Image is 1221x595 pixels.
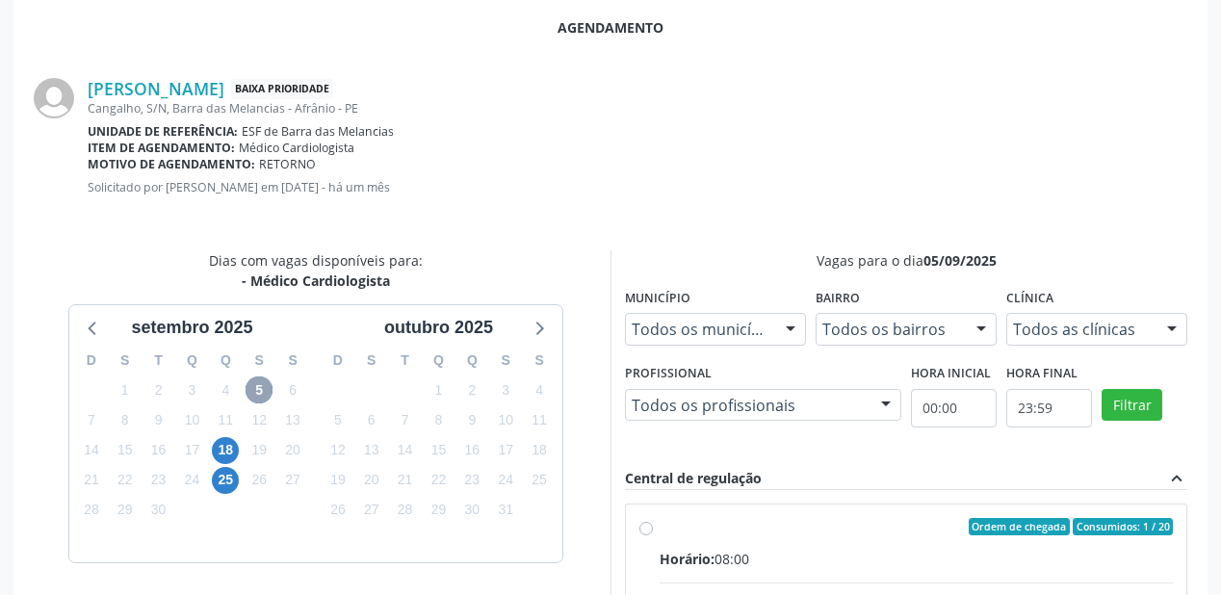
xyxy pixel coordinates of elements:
[822,320,957,339] span: Todos os bairros
[969,518,1070,535] span: Ordem de chegada
[246,406,273,433] span: sexta-feira, 12 de setembro de 2025
[212,376,239,403] span: quinta-feira, 4 de setembro de 2025
[358,437,385,464] span: segunda-feira, 13 de outubro de 2025
[112,467,139,494] span: segunda-feira, 22 de setembro de 2025
[392,406,419,433] span: terça-feira, 7 de outubro de 2025
[492,497,519,524] span: sexta-feira, 31 de outubro de 2025
[489,346,523,375] div: S
[231,79,333,99] span: Baixa Prioridade
[458,467,485,494] span: quinta-feira, 23 de outubro de 2025
[422,346,455,375] div: Q
[88,100,1187,116] div: Cangalho, S/N, Barra das Melancias - Afrânio - PE
[145,406,172,433] span: terça-feira, 9 de setembro de 2025
[88,78,224,99] a: [PERSON_NAME]
[526,467,553,494] span: sábado, 25 de outubro de 2025
[388,346,422,375] div: T
[425,497,452,524] span: quarta-feira, 29 de outubro de 2025
[178,376,205,403] span: quarta-feira, 3 de setembro de 2025
[1006,389,1092,427] input: Selecione o horário
[88,123,238,140] b: Unidade de referência:
[358,497,385,524] span: segunda-feira, 27 de outubro de 2025
[660,550,714,568] span: Horário:
[209,271,423,291] div: - Médico Cardiologista
[425,437,452,464] span: quarta-feira, 15 de outubro de 2025
[1102,389,1162,422] button: Filtrar
[625,359,712,389] label: Profissional
[325,497,351,524] span: domingo, 26 de outubro de 2025
[246,376,273,403] span: sexta-feira, 5 de setembro de 2025
[34,78,74,118] img: img
[492,376,519,403] span: sexta-feira, 3 de outubro de 2025
[358,467,385,494] span: segunda-feira, 20 de outubro de 2025
[279,376,306,403] span: sábado, 6 de setembro de 2025
[392,497,419,524] span: terça-feira, 28 de outubro de 2025
[625,250,1187,271] div: Vagas para o dia
[523,346,557,375] div: S
[377,315,501,341] div: outubro 2025
[911,359,991,389] label: Hora inicial
[425,467,452,494] span: quarta-feira, 22 de outubro de 2025
[88,140,235,156] b: Item de agendamento:
[625,468,762,489] div: Central de regulação
[112,497,139,524] span: segunda-feira, 29 de setembro de 2025
[145,467,172,494] span: terça-feira, 23 de setembro de 2025
[209,346,243,375] div: Q
[492,406,519,433] span: sexta-feira, 10 de outubro de 2025
[325,467,351,494] span: domingo, 19 de outubro de 2025
[108,346,142,375] div: S
[1006,284,1053,314] label: Clínica
[354,346,388,375] div: S
[123,315,260,341] div: setembro 2025
[1006,359,1078,389] label: Hora final
[279,406,306,433] span: sábado, 13 de setembro de 2025
[178,437,205,464] span: quarta-feira, 17 de setembro de 2025
[276,346,310,375] div: S
[178,406,205,433] span: quarta-feira, 10 de setembro de 2025
[458,406,485,433] span: quinta-feira, 9 de outubro de 2025
[78,437,105,464] span: domingo, 14 de setembro de 2025
[242,123,394,140] span: ESF de Barra das Melancias
[632,396,862,415] span: Todos os profissionais
[358,406,385,433] span: segunda-feira, 6 de outubro de 2025
[75,346,109,375] div: D
[325,437,351,464] span: domingo, 12 de outubro de 2025
[392,467,419,494] span: terça-feira, 21 de outubro de 2025
[145,437,172,464] span: terça-feira, 16 de setembro de 2025
[458,437,485,464] span: quinta-feira, 16 de outubro de 2025
[492,467,519,494] span: sexta-feira, 24 de outubro de 2025
[279,437,306,464] span: sábado, 20 de setembro de 2025
[425,406,452,433] span: quarta-feira, 8 de outubro de 2025
[78,497,105,524] span: domingo, 28 de setembro de 2025
[209,250,423,291] div: Dias com vagas disponíveis para:
[392,437,419,464] span: terça-feira, 14 de outubro de 2025
[455,346,489,375] div: Q
[322,346,355,375] div: D
[34,17,1187,38] div: Agendamento
[425,376,452,403] span: quarta-feira, 1 de outubro de 2025
[660,549,1173,569] div: 08:00
[112,376,139,403] span: segunda-feira, 1 de setembro de 2025
[923,251,997,270] span: 05/09/2025
[526,406,553,433] span: sábado, 11 de outubro de 2025
[632,320,766,339] span: Todos os municípios
[492,437,519,464] span: sexta-feira, 17 de outubro de 2025
[112,406,139,433] span: segunda-feira, 8 de setembro de 2025
[243,346,276,375] div: S
[325,406,351,433] span: domingo, 5 de outubro de 2025
[88,156,255,172] b: Motivo de agendamento:
[458,497,485,524] span: quinta-feira, 30 de outubro de 2025
[178,467,205,494] span: quarta-feira, 24 de setembro de 2025
[142,346,175,375] div: T
[88,179,1187,195] p: Solicitado por [PERSON_NAME] em [DATE] - há um mês
[259,156,316,172] span: RETORNO
[78,406,105,433] span: domingo, 7 de setembro de 2025
[78,467,105,494] span: domingo, 21 de setembro de 2025
[212,467,239,494] span: quinta-feira, 25 de setembro de 2025
[112,437,139,464] span: segunda-feira, 15 de setembro de 2025
[1013,320,1148,339] span: Todos as clínicas
[911,389,997,427] input: Selecione o horário
[246,437,273,464] span: sexta-feira, 19 de setembro de 2025
[526,437,553,464] span: sábado, 18 de outubro de 2025
[145,376,172,403] span: terça-feira, 2 de setembro de 2025
[458,376,485,403] span: quinta-feira, 2 de outubro de 2025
